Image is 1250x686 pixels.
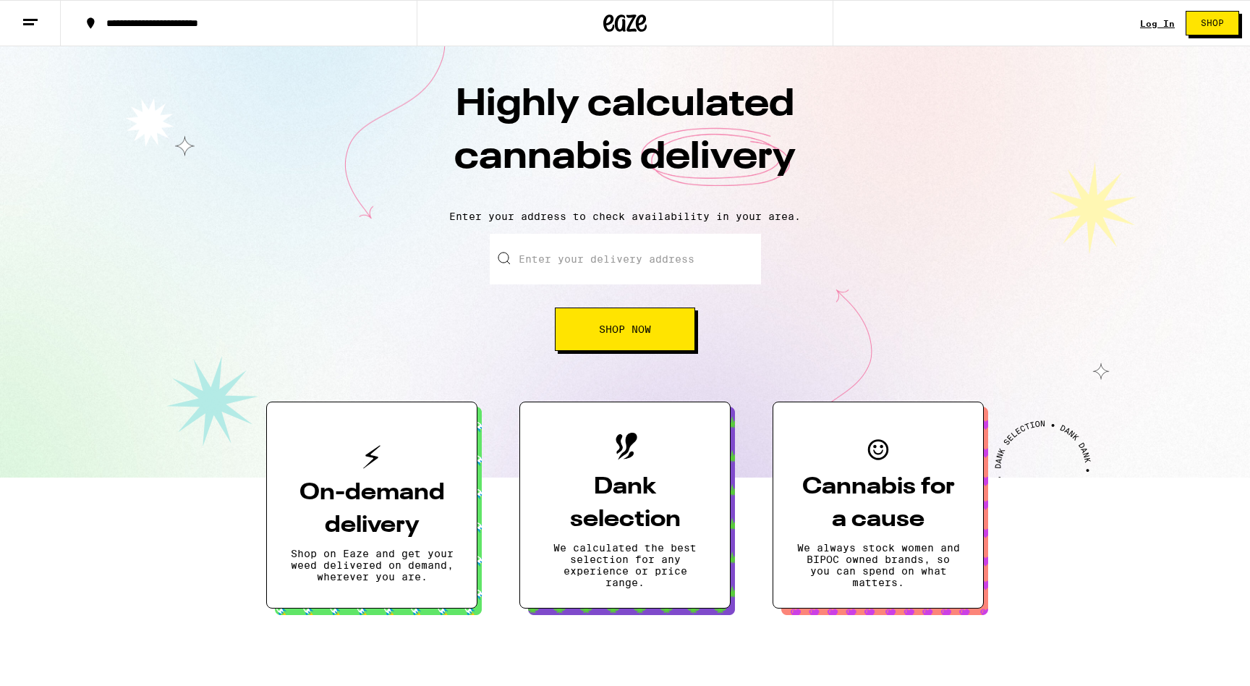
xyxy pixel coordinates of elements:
[599,324,651,334] span: Shop Now
[796,542,960,588] p: We always stock women and BIPOC owned brands, so you can spend on what matters.
[519,402,731,609] button: Dank selectionWe calculated the best selection for any experience or price range.
[1175,11,1250,35] a: Shop
[14,211,1236,222] p: Enter your address to check availability in your area.
[773,402,984,609] button: Cannabis for a causeWe always stock women and BIPOC owned brands, so you can spend on what matters.
[796,471,960,536] h3: Cannabis for a cause
[372,79,878,199] h1: Highly calculated cannabis delivery
[266,402,477,609] button: On-demand deliveryShop on Eaze and get your weed delivered on demand, wherever you are.
[555,308,695,351] button: Shop Now
[1201,19,1224,27] span: Shop
[290,477,454,542] h3: On-demand delivery
[490,234,761,284] input: Enter your delivery address
[1186,11,1239,35] button: Shop
[290,548,454,583] p: Shop on Eaze and get your weed delivered on demand, wherever you are.
[1140,19,1175,28] a: Log In
[543,471,707,536] h3: Dank selection
[543,542,707,588] p: We calculated the best selection for any experience or price range.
